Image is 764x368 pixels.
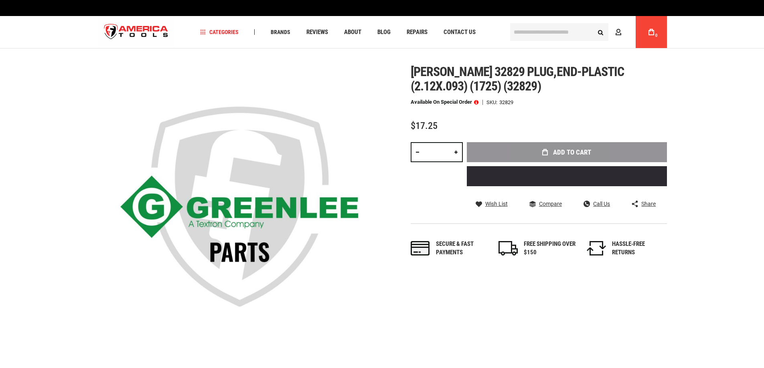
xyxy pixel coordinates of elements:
div: HASSLE-FREE RETURNS [612,240,664,257]
span: Reviews [306,29,328,35]
span: Call Us [593,201,610,207]
button: Search [593,24,608,40]
img: returns [587,241,606,255]
a: Categories [197,27,242,38]
a: Compare [529,200,562,207]
span: $17.25 [411,120,438,131]
a: Blog [374,27,394,38]
span: [PERSON_NAME] 32829 plug,end-plastic (2.12x.093) (1725) (32829) [411,64,624,94]
span: About [344,29,361,35]
a: Call Us [584,200,610,207]
img: payments [411,241,430,255]
span: Share [641,201,656,207]
a: 0 [644,16,659,48]
a: About [340,27,365,38]
a: Reviews [303,27,332,38]
span: Blog [377,29,391,35]
p: Available on Special Order [411,99,478,105]
span: 0 [655,33,658,38]
a: Wish List [476,200,508,207]
span: Repairs [407,29,428,35]
img: America Tools [97,17,175,47]
a: Brands [267,27,294,38]
a: Contact Us [440,27,479,38]
span: Wish List [485,201,508,207]
img: main product photo [97,64,382,349]
a: Repairs [403,27,431,38]
img: shipping [499,241,518,255]
span: Categories [200,29,239,35]
div: FREE SHIPPING OVER $150 [524,240,576,257]
span: Compare [539,201,562,207]
strong: SKU [486,100,499,105]
a: store logo [97,17,175,47]
div: 32829 [499,100,513,105]
div: Secure & fast payments [436,240,488,257]
span: Contact Us [444,29,476,35]
span: Brands [271,29,290,35]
